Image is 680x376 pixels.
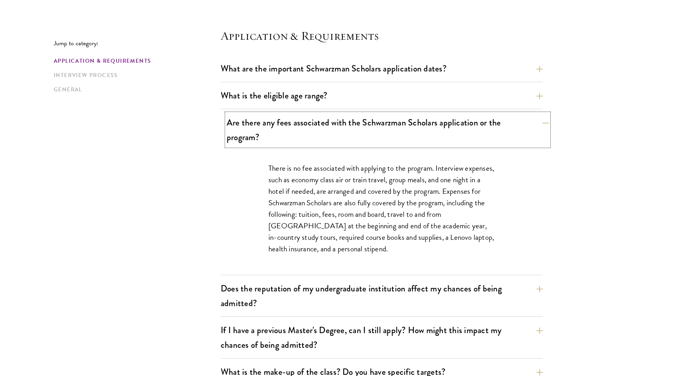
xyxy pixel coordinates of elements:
[54,57,216,65] a: Application & Requirements
[221,87,543,104] button: What is the eligible age range?
[221,321,543,354] button: If I have a previous Master's Degree, can I still apply? How might this impact my chances of bein...
[221,280,543,312] button: Does the reputation of my undergraduate institution affect my chances of being admitted?
[227,114,549,146] button: Are there any fees associated with the Schwarzman Scholars application or the program?
[268,162,495,255] p: There is no fee associated with applying to the program. Interview expenses, such as economy clas...
[221,28,543,44] h4: Application & Requirements
[54,85,216,94] a: General
[54,40,221,47] p: Jump to category:
[221,60,543,77] button: What are the important Schwarzman Scholars application dates?
[54,71,216,79] a: Interview Process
